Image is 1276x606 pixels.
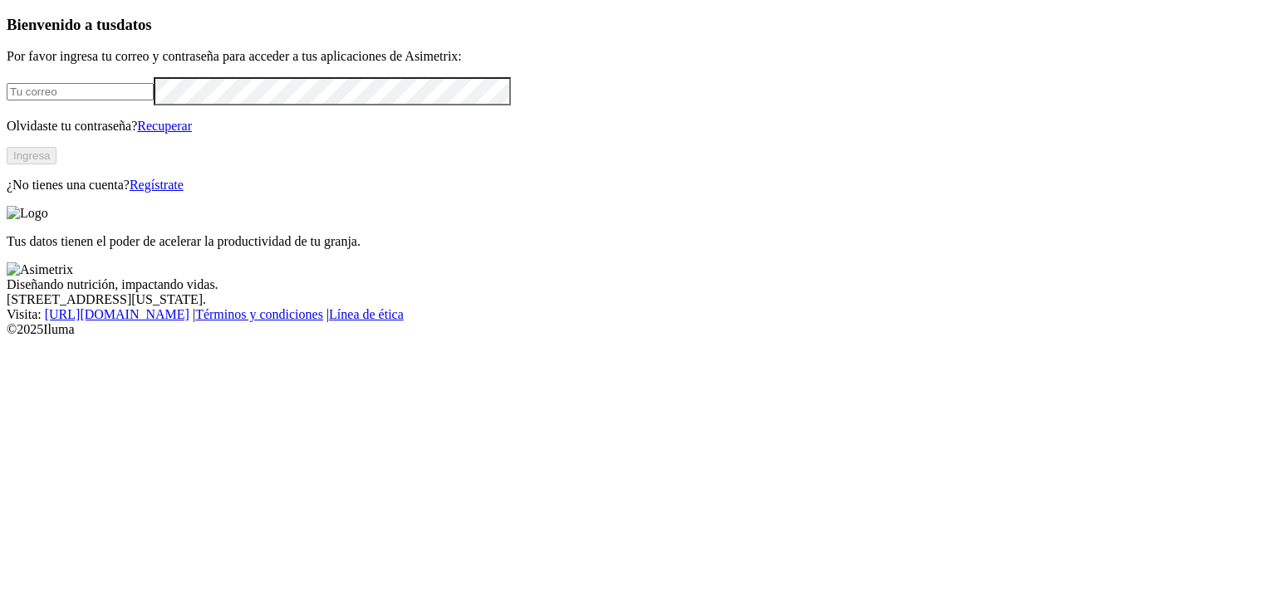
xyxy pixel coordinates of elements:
[7,307,1269,322] div: Visita : | |
[7,322,1269,337] div: © 2025 Iluma
[7,16,1269,34] h3: Bienvenido a tus
[116,16,152,33] span: datos
[7,277,1269,292] div: Diseñando nutrición, impactando vidas.
[7,206,48,221] img: Logo
[45,307,189,321] a: [URL][DOMAIN_NAME]
[7,234,1269,249] p: Tus datos tienen el poder de acelerar la productividad de tu granja.
[7,83,154,100] input: Tu correo
[7,178,1269,193] p: ¿No tienes una cuenta?
[195,307,323,321] a: Términos y condiciones
[7,147,56,164] button: Ingresa
[7,119,1269,134] p: Olvidaste tu contraseña?
[137,119,192,133] a: Recuperar
[7,49,1269,64] p: Por favor ingresa tu correo y contraseña para acceder a tus aplicaciones de Asimetrix:
[329,307,404,321] a: Línea de ética
[7,292,1269,307] div: [STREET_ADDRESS][US_STATE].
[7,262,73,277] img: Asimetrix
[130,178,184,192] a: Regístrate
